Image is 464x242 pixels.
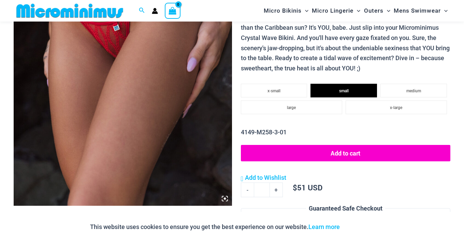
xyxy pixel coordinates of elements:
a: + [270,183,283,197]
a: Micro BikinisMenu ToggleMenu Toggle [262,2,310,19]
a: View Shopping Cart, empty [165,3,180,18]
p: Let's talk about [PERSON_NAME][GEOGRAPHIC_DATA] – where the water is so clear, it's practically b... [241,2,450,73]
bdi: 51 USD [293,183,322,192]
span: Micro Bikinis [264,2,302,19]
span: $ [293,183,297,192]
span: large [287,105,296,110]
a: Account icon link [152,8,158,14]
span: small [339,89,349,93]
li: x-small [241,84,307,97]
span: Menu Toggle [441,2,448,19]
a: Micro LingerieMenu ToggleMenu Toggle [310,2,362,19]
span: x-small [267,89,280,93]
img: MM SHOP LOGO FLAT [14,3,126,18]
span: Menu Toggle [353,2,360,19]
li: small [310,84,377,97]
span: x-large [390,105,402,110]
li: x-large [346,100,447,114]
a: - [241,183,254,197]
button: Add to cart [241,145,450,161]
a: Add to Wishlist [241,173,286,183]
span: Add to Wishlist [245,174,286,181]
p: This website uses cookies to ensure you get the best experience on our website. [90,222,340,232]
a: Search icon link [139,6,145,15]
span: Micro Lingerie [312,2,353,19]
input: Product quantity [254,183,270,197]
span: Menu Toggle [302,2,308,19]
nav: Site Navigation [261,1,450,21]
span: Menu Toggle [383,2,390,19]
span: medium [406,89,421,93]
a: OutersMenu ToggleMenu Toggle [362,2,392,19]
p: 4149-M258-3-01 [241,127,450,137]
li: medium [380,84,447,97]
span: Outers [364,2,383,19]
span: Mens Swimwear [394,2,441,19]
button: Accept [345,219,374,235]
li: large [241,100,342,114]
legend: Guaranteed Safe Checkout [306,203,385,214]
a: Mens SwimwearMenu ToggleMenu Toggle [392,2,449,19]
a: Learn more [308,223,340,230]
